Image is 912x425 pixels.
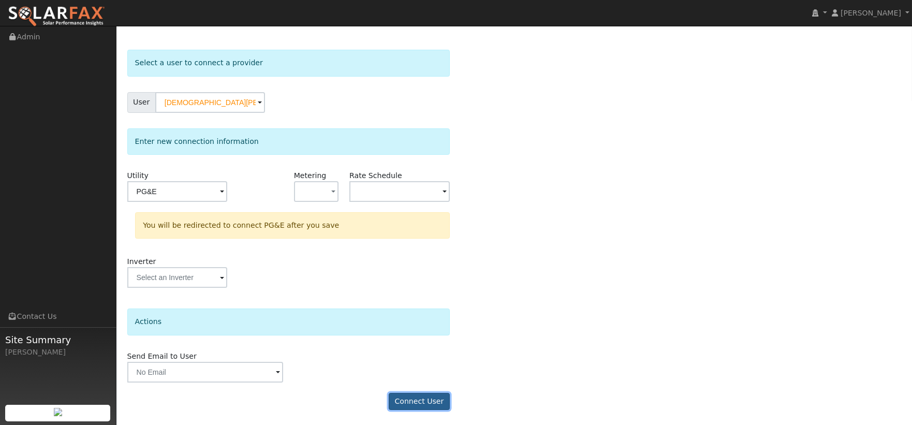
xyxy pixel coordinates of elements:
[135,212,450,239] div: You will be redirected to connect PG&E after you save
[127,351,197,362] label: Send Email to User
[127,170,149,181] label: Utility
[5,347,111,358] div: [PERSON_NAME]
[127,181,228,202] input: Select a Utility
[54,408,62,416] img: retrieve
[127,309,450,335] div: Actions
[127,256,156,267] label: Inverter
[8,6,105,27] img: SolarFax
[127,92,156,113] span: User
[349,170,402,181] label: Rate Schedule
[389,393,450,411] button: Connect User
[127,128,450,155] div: Enter new connection information
[5,333,111,347] span: Site Summary
[294,170,327,181] label: Metering
[841,9,901,17] span: [PERSON_NAME]
[155,92,265,113] input: Select a User
[127,267,228,288] input: Select an Inverter
[127,362,283,383] input: No Email
[127,50,450,76] div: Select a user to connect a provider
